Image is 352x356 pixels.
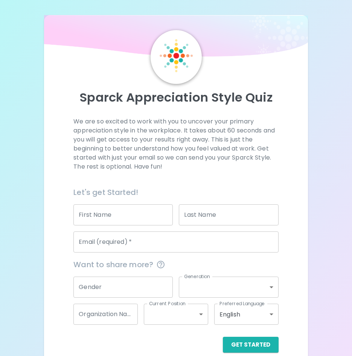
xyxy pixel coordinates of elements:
label: Current Position [149,300,186,307]
h6: Let's get Started! [73,186,278,198]
button: Get Started [223,337,279,353]
span: Want to share more? [73,259,278,271]
div: English [214,304,279,325]
label: Preferred Language [219,300,265,307]
img: Sparck Logo [160,39,193,72]
img: wave [44,15,308,60]
p: We are so excited to work with you to uncover your primary appreciation style in the workplace. I... [73,117,278,171]
label: Generation [184,273,210,280]
svg: This information is completely confidential and only used for aggregated appreciation studies at ... [156,260,165,269]
p: Sparck Appreciation Style Quiz [53,90,299,105]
